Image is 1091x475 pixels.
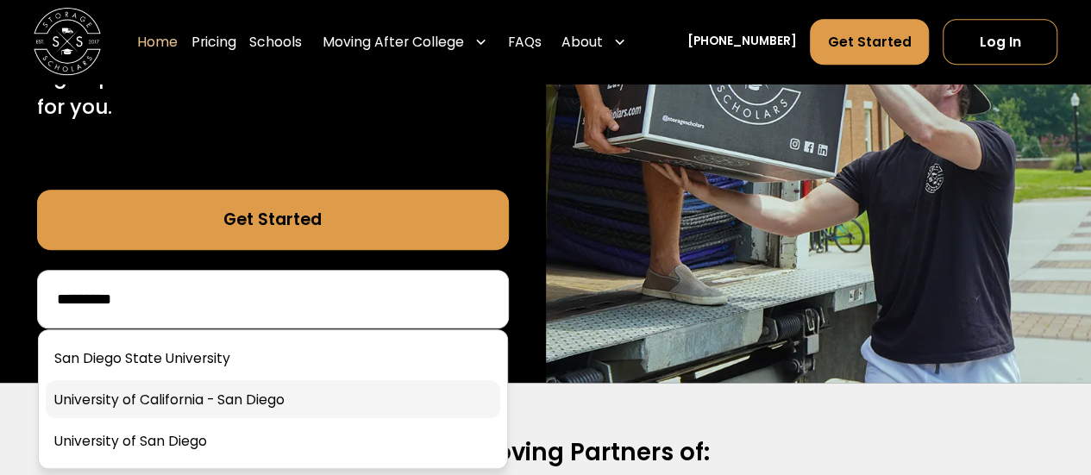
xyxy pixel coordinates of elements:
div: Moving After College [316,19,494,66]
h2: Official Moving Partners of: [54,437,1037,468]
img: Storage Scholars main logo [34,9,101,76]
div: Moving After College [323,32,464,52]
a: Schools [249,19,302,66]
span: 16 px [21,126,48,141]
a: Log In [943,19,1057,65]
a: Back to Top [26,22,93,37]
a: Home [137,19,178,66]
a: Get Started [810,19,929,65]
div: About [561,32,603,52]
a: [PHONE_NUMBER] [687,34,797,52]
div: About [555,19,633,66]
h3: 样式 [7,54,252,77]
a: FAQs [508,19,542,66]
label: 字体大小 [7,109,62,123]
a: Pricing [191,19,236,66]
a: Get Started [37,190,509,250]
div: Outline [7,7,252,22]
p: Sign up in 5 minutes and we'll handle the rest for you. [37,61,509,122]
